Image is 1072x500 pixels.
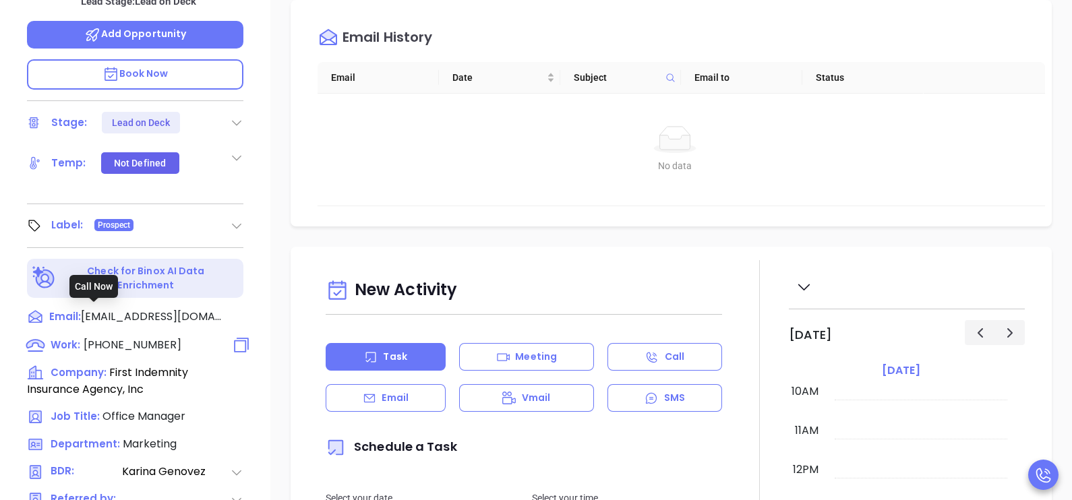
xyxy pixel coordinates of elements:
[326,438,457,455] span: Schedule a Task
[49,309,81,326] span: Email:
[665,350,684,364] p: Call
[123,436,177,451] span: Marketing
[383,350,407,364] p: Task
[515,350,557,364] p: Meeting
[122,464,230,480] span: Karina Genovez
[522,391,551,405] p: Vmail
[102,408,185,424] span: Office Manager
[790,462,821,478] div: 12pm
[84,337,181,352] span: [PHONE_NUMBER]
[81,309,222,325] span: [EMAIL_ADDRESS][DOMAIN_NAME]
[112,112,170,133] div: Lead on Deck
[51,113,88,133] div: Stage:
[84,27,187,40] span: Add Opportunity
[114,152,166,174] div: Not Defined
[326,274,722,308] div: New Activity
[334,158,1016,173] div: No data
[51,437,120,451] span: Department:
[51,365,107,379] span: Company:
[439,62,560,94] th: Date
[318,62,439,94] th: Email
[879,361,923,380] a: [DATE]
[69,275,118,298] div: Call Now
[664,391,685,405] p: SMS
[51,409,100,423] span: Job Title:
[789,327,832,342] h2: [DATE]
[58,264,234,292] p: Check for Binox AI Data Enrichment
[98,218,131,232] span: Prospect
[51,153,86,173] div: Temp:
[51,464,121,480] span: BDR:
[452,70,544,85] span: Date
[27,365,188,397] span: First Indemnity Insurance Agency, Inc
[32,266,56,290] img: Ai-Enrich-DaqCidB-.svg
[681,62,802,94] th: Email to
[802,62,924,94] th: Status
[789,383,821,400] div: 10am
[792,423,821,439] div: 11am
[574,70,661,85] span: Subject
[343,30,432,49] div: Email History
[51,338,80,352] span: Work:
[51,215,84,235] div: Label:
[102,67,169,80] span: Book Now
[382,391,409,405] p: Email
[965,320,995,345] button: Previous day
[994,320,1025,345] button: Next day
